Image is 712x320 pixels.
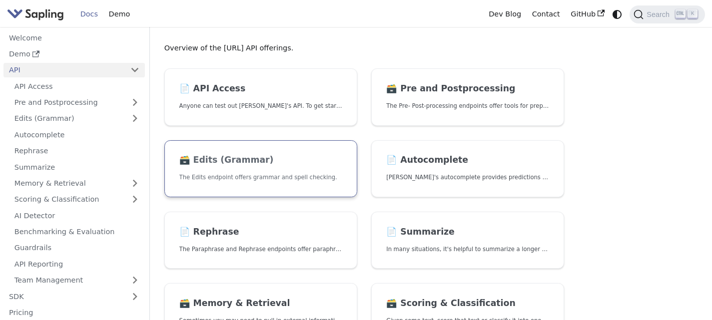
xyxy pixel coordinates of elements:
[386,173,549,182] p: Sapling's autocomplete provides predictions of the next few characters or words
[7,7,67,21] a: Sapling.ai
[179,227,342,238] h2: Rephrase
[9,176,145,191] a: Memory & Retrieval
[371,212,564,269] a: 📄️ SummarizeIn many situations, it's helpful to summarize a longer document into a shorter, more ...
[9,241,145,255] a: Guardrails
[3,306,145,320] a: Pricing
[565,6,610,22] a: GitHub
[179,245,342,254] p: The Paraphrase and Rephrase endpoints offer paraphrasing for particular styles.
[483,6,526,22] a: Dev Blog
[386,298,549,309] h2: Scoring & Classification
[3,47,145,61] a: Demo
[179,173,342,182] p: The Edits endpoint offers grammar and spell checking.
[386,101,549,111] p: The Pre- Post-processing endpoints offer tools for preparing your text data for ingestation as we...
[179,83,342,94] h2: API Access
[75,6,103,22] a: Docs
[9,111,145,126] a: Edits (Grammar)
[9,144,145,158] a: Rephrase
[371,140,564,198] a: 📄️ Autocomplete[PERSON_NAME]'s autocomplete provides predictions of the next few characters or words
[3,289,125,304] a: SDK
[125,289,145,304] button: Expand sidebar category 'SDK'
[9,127,145,142] a: Autocomplete
[179,101,342,111] p: Anyone can test out Sapling's API. To get started with the API, simply:
[527,6,566,22] a: Contact
[9,208,145,223] a: AI Detector
[371,68,564,126] a: 🗃️ Pre and PostprocessingThe Pre- Post-processing endpoints offer tools for preparing your text d...
[386,155,549,166] h2: Autocomplete
[9,257,145,271] a: API Reporting
[3,63,125,77] a: API
[9,95,145,110] a: Pre and Postprocessing
[179,298,342,309] h2: Memory & Retrieval
[9,273,145,288] a: Team Management
[164,68,357,126] a: 📄️ API AccessAnyone can test out [PERSON_NAME]'s API. To get started with the API, simply:
[164,140,357,198] a: 🗃️ Edits (Grammar)The Edits endpoint offers grammar and spell checking.
[688,9,698,18] kbd: K
[9,79,145,93] a: API Access
[9,160,145,174] a: Summarize
[386,245,549,254] p: In many situations, it's helpful to summarize a longer document into a shorter, more easily diges...
[9,225,145,239] a: Benchmarking & Evaluation
[125,63,145,77] button: Collapse sidebar category 'API'
[644,10,676,18] span: Search
[386,227,549,238] h2: Summarize
[630,5,705,23] button: Search (Ctrl+K)
[103,6,135,22] a: Demo
[3,30,145,45] a: Welcome
[164,212,357,269] a: 📄️ RephraseThe Paraphrase and Rephrase endpoints offer paraphrasing for particular styles.
[9,192,145,207] a: Scoring & Classification
[386,83,549,94] h2: Pre and Postprocessing
[7,7,64,21] img: Sapling.ai
[164,42,565,54] p: Overview of the [URL] API offerings.
[179,155,342,166] h2: Edits (Grammar)
[610,7,625,21] button: Switch between dark and light mode (currently system mode)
